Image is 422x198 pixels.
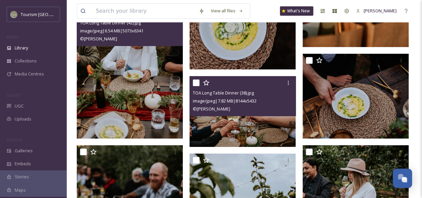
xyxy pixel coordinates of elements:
[92,4,195,18] input: Search your library
[77,6,183,139] img: TOA Long Table Dinner (42).jpg
[15,116,31,122] span: Uploads
[193,98,256,104] span: image/jpeg | 7.82 MB | 8144 x 5432
[193,106,230,112] span: © [PERSON_NAME]
[80,36,117,42] span: © [PERSON_NAME]
[15,161,31,167] span: Embeds
[11,11,17,18] img: Abbotsford_Snapsea.png
[15,103,24,109] span: UGC
[15,71,44,77] span: Media Centres
[280,6,313,16] a: What's New
[353,4,400,17] a: [PERSON_NAME]
[7,34,18,39] span: MEDIA
[303,54,409,139] img: TOA Long Table Dinner (40).jpg
[193,90,254,96] span: TOA Long Table Dinner (38).jpg
[15,45,28,51] span: Library
[21,11,80,17] span: Tourism [GEOGRAPHIC_DATA]
[80,20,141,26] span: TOA Long Table Dinner (42).jpg
[15,187,26,193] span: Maps
[15,148,33,154] span: Galleries
[207,4,247,17] a: View all files
[7,92,21,97] span: COLLECT
[15,58,37,64] span: Collections
[80,28,143,34] span: image/jpeg | 6.54 MB | 5073 x 6341
[15,174,29,180] span: Stories
[393,169,412,188] button: Open Chat
[7,137,22,142] span: WIDGETS
[364,8,397,14] span: [PERSON_NAME]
